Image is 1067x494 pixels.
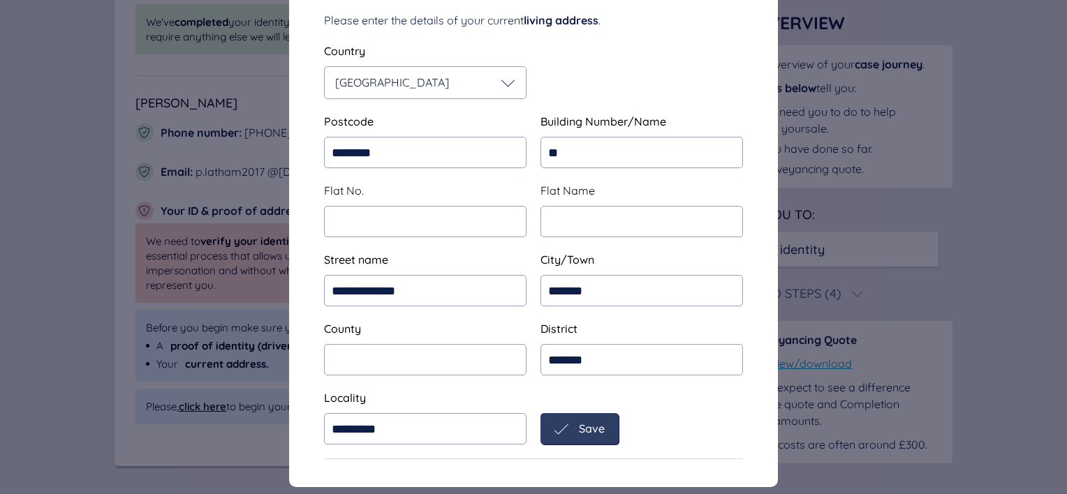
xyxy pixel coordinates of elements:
[324,391,366,405] span: Locality
[324,253,388,267] span: Street name
[540,322,577,336] span: District
[540,253,594,267] span: City/Town
[324,44,365,58] span: Country
[524,13,598,27] span: living address
[335,75,449,89] span: [GEOGRAPHIC_DATA]
[324,12,743,29] div: Please enter the details of your current .
[324,322,361,336] span: County
[324,184,364,197] span: Flat No.
[540,184,595,197] span: Flat Name
[540,114,666,128] span: Building Number/Name
[579,422,605,435] span: Save
[324,114,374,128] span: Postcode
